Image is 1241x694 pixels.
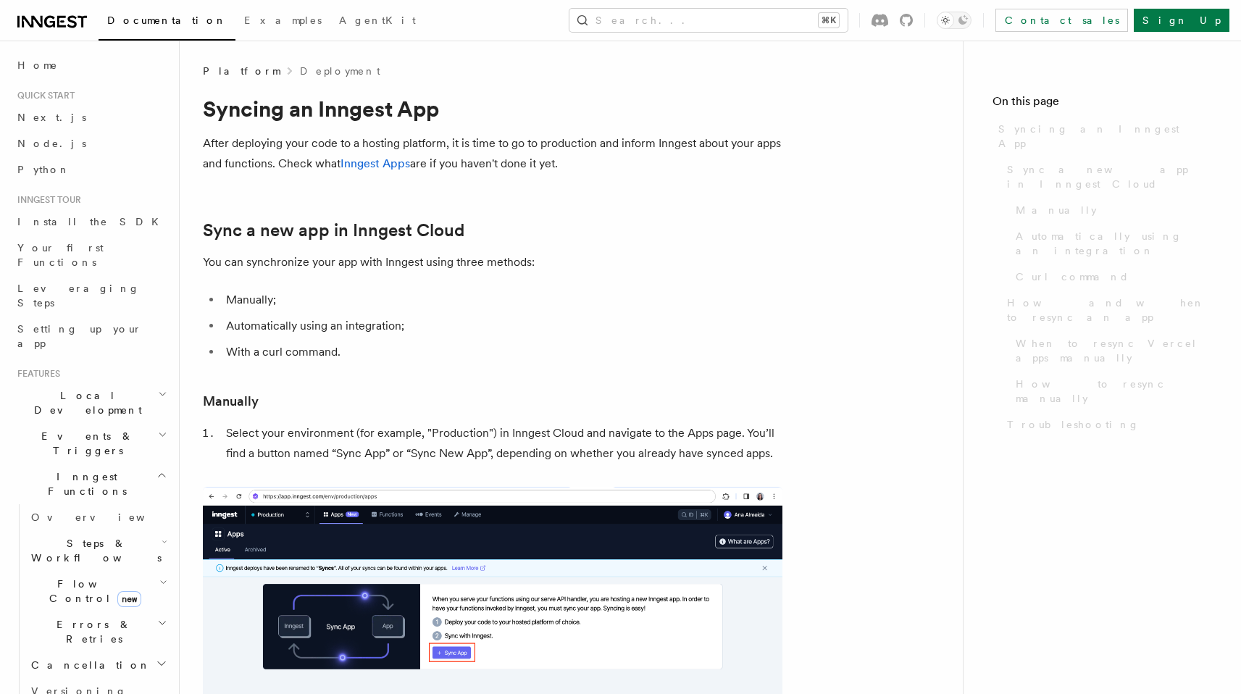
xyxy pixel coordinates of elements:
span: Inngest tour [12,194,81,206]
a: Manually [1010,197,1212,223]
h4: On this page [993,93,1212,116]
a: Next.js [12,104,170,130]
h1: Syncing an Inngest App [203,96,782,122]
button: Inngest Functions [12,464,170,504]
span: How and when to resync an app [1007,296,1212,325]
span: Install the SDK [17,216,167,227]
span: Curl command [1016,269,1129,284]
p: After deploying your code to a hosting platform, it is time to go to production and inform Innges... [203,133,782,174]
span: Sync a new app in Inngest Cloud [1007,162,1212,191]
button: Toggle dark mode [937,12,972,29]
kbd: ⌘K [819,13,839,28]
button: Local Development [12,382,170,423]
a: When to resync Vercel apps manually [1010,330,1212,371]
li: Manually; [222,290,782,310]
span: Node.js [17,138,86,149]
a: Manually [203,391,259,411]
a: Leveraging Steps [12,275,170,316]
a: Sync a new app in Inngest Cloud [1001,156,1212,197]
span: Automatically using an integration [1016,229,1212,258]
span: Examples [244,14,322,26]
a: AgentKit [330,4,425,39]
span: Troubleshooting [1007,417,1140,432]
span: Documentation [107,14,227,26]
a: Setting up your app [12,316,170,356]
span: Manually [1016,203,1097,217]
p: You can synchronize your app with Inngest using three methods: [203,252,782,272]
span: Setting up your app [17,323,142,349]
a: Python [12,156,170,183]
span: new [117,591,141,607]
button: Flow Controlnew [25,571,170,611]
li: With a curl command. [222,342,782,362]
a: Contact sales [995,9,1128,32]
span: Overview [31,511,180,523]
span: Quick start [12,90,75,101]
a: Sync a new app in Inngest Cloud [203,220,464,241]
a: Curl command [1010,264,1212,290]
span: How to resync manually [1016,377,1212,406]
li: Select your environment (for example, "Production") in Inngest Cloud and navigate to the Apps pag... [222,423,782,464]
span: Cancellation [25,658,151,672]
a: Troubleshooting [1001,411,1212,438]
span: Leveraging Steps [17,283,140,309]
span: Features [12,368,60,380]
a: Syncing an Inngest App [993,116,1212,156]
button: Steps & Workflows [25,530,170,571]
span: Your first Functions [17,242,104,268]
a: Examples [235,4,330,39]
button: Errors & Retries [25,611,170,652]
button: Events & Triggers [12,423,170,464]
span: Local Development [12,388,158,417]
span: Events & Triggers [12,429,158,458]
a: Sign Up [1134,9,1229,32]
button: Search...⌘K [569,9,848,32]
span: Flow Control [25,577,159,606]
a: How to resync manually [1010,371,1212,411]
span: Platform [203,64,280,78]
a: Overview [25,504,170,530]
span: When to resync Vercel apps manually [1016,336,1212,365]
a: Home [12,52,170,78]
button: Cancellation [25,652,170,678]
span: AgentKit [339,14,416,26]
a: Your first Functions [12,235,170,275]
span: Next.js [17,112,86,123]
a: Install the SDK [12,209,170,235]
a: Automatically using an integration [1010,223,1212,264]
a: Inngest Apps [340,156,410,170]
a: Documentation [99,4,235,41]
a: How and when to resync an app [1001,290,1212,330]
span: Inngest Functions [12,469,156,498]
span: Python [17,164,70,175]
span: Syncing an Inngest App [998,122,1212,151]
span: Home [17,58,58,72]
li: Automatically using an integration; [222,316,782,336]
span: Steps & Workflows [25,536,162,565]
a: Node.js [12,130,170,156]
span: Errors & Retries [25,617,157,646]
a: Deployment [300,64,380,78]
